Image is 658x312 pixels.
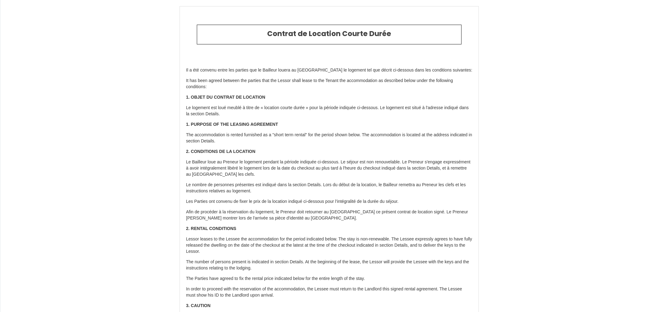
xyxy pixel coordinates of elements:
p: The accommodation is rented furnished as a "short term rental" for the period shown below. The ac... [186,132,472,144]
strong: 3. CAUTION [186,303,210,308]
p: It has been agreed between the parties that the Lessor shall lease to the Tenant the accommodatio... [186,78,472,90]
p: The number of persons present is indicated in section Details. At the beginning of the lease, the... [186,259,472,271]
p: Le Bailleur loue au Preneur le logement pendant la période indiquée ci-dessous. Le séjour est non... [186,159,472,178]
p: Les Parties ont convenu de fixer le prix de la location indiqué ci-dessous pour l’intégralité de ... [186,199,472,205]
p: Lessor leases to the Lessee the accommodation for the period indicated below. The stay is non-ren... [186,236,472,255]
p: Il a été convenu entre les parties que le Bailleur louera au [GEOGRAPHIC_DATA] le logement tel qu... [186,67,472,73]
p: Le nombre de personnes présentes est indiqué dans la section Details. Lors du début de la locatio... [186,182,472,194]
strong: 1. PURPOSE OF THE LEASING AGREEMENT [186,122,278,127]
p: Le logement est loué meublé à titre de « location courte durée » pour la période indiquée ci-dess... [186,105,472,117]
p: The Parties have agreed to fix the rental price indicated below for the entire length of the stay. [186,276,472,282]
strong: 2. RENTAL CONDITIONS [186,226,236,231]
p: In order to proceed with the reservation of the accommodation, the Lessee must return to the Land... [186,286,472,298]
strong: 2. CONDITIONS DE LA LOCATION [186,149,255,154]
strong: 1. OBJET DU CONTRAT DE LOCATION [186,95,265,100]
h2: Contrat de Location Courte Durée [202,30,457,38]
p: Afin de procéder à la réservation du logement, le Preneur doit retourner au [GEOGRAPHIC_DATA] ce ... [186,209,472,221]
